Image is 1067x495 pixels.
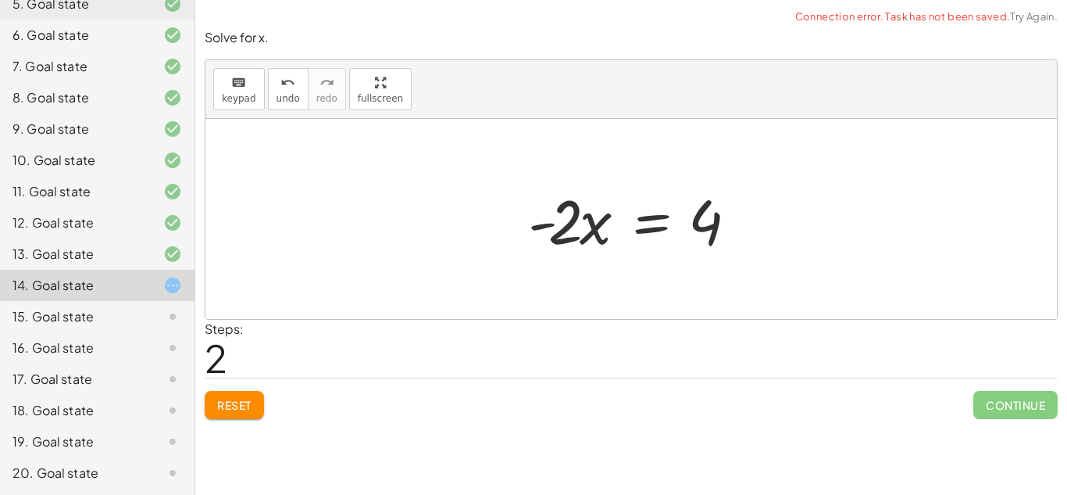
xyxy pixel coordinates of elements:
span: undo [277,93,300,104]
div: 10. Goal state [12,151,138,170]
i: Task not started. [163,339,182,357]
button: redoredo [308,68,346,110]
div: 15. Goal state [12,307,138,326]
div: 9. Goal state [12,120,138,138]
div: 13. Goal state [12,245,138,264]
i: Task finished and correct. [163,245,182,264]
div: 20. Goal state [12,464,138,482]
i: undo [280,74,295,92]
div: 8. Goal state [12,88,138,107]
div: 19. Goal state [12,432,138,451]
button: keyboardkeypad [213,68,265,110]
i: Task finished and correct. [163,151,182,170]
div: 17. Goal state [12,370,138,389]
i: Task not started. [163,307,182,326]
p: Solve for x. [205,29,1058,47]
div: 7. Goal state [12,57,138,76]
i: Task not started. [163,401,182,420]
span: Reset [217,398,252,412]
span: Connection error. Task has not been saved. [795,9,1058,25]
i: redo [319,74,334,92]
i: Task finished and correct. [163,213,182,232]
i: Task finished and correct. [163,88,182,107]
i: Task not started. [163,370,182,389]
span: redo [316,93,337,104]
span: keypad [222,93,256,104]
i: Task not started. [163,432,182,451]
div: 11. Goal state [12,182,138,201]
div: 6. Goal state [12,26,138,45]
button: Reset [205,391,264,419]
label: Steps: [205,321,244,337]
a: Try Again. [1010,10,1058,23]
i: Task not started. [163,464,182,482]
i: Task finished and correct. [163,182,182,201]
i: Task finished and correct. [163,26,182,45]
button: undoundo [268,68,309,110]
i: Task finished and correct. [163,57,182,76]
i: Task finished and correct. [163,120,182,138]
i: Task started. [163,276,182,295]
div: 16. Goal state [12,339,138,357]
div: 14. Goal state [12,276,138,295]
span: fullscreen [358,93,403,104]
button: fullscreen [349,68,412,110]
div: 18. Goal state [12,401,138,420]
div: 12. Goal state [12,213,138,232]
span: 2 [205,334,227,382]
i: keyboard [231,74,246,92]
